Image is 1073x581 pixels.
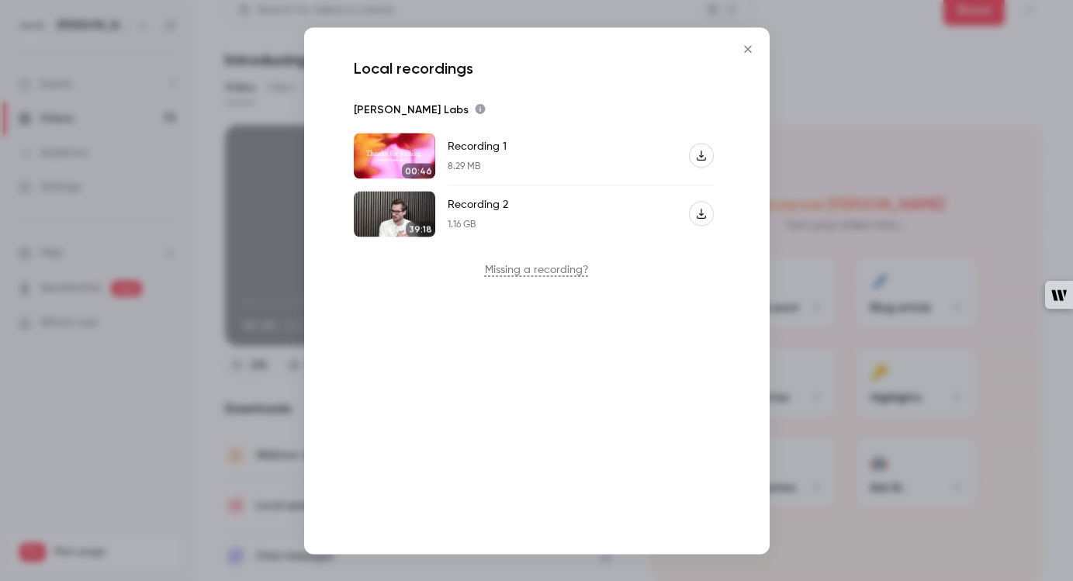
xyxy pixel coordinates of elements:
[406,221,435,237] div: 39:18
[348,126,726,185] li: Recording 1
[448,219,508,231] div: 1.16 GB
[348,261,726,277] p: Missing a recording?
[348,58,726,77] h2: Local recordings
[354,191,435,237] img: Alva Labs
[402,163,435,178] div: 00:46
[348,185,726,243] li: Recording 2
[354,102,469,117] p: [PERSON_NAME] Labs
[448,197,508,213] div: Recording 2
[732,33,763,64] button: Close
[448,161,507,173] div: 8.29 MB
[448,139,507,154] div: Recording 1
[354,133,435,178] img: Alva Labs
